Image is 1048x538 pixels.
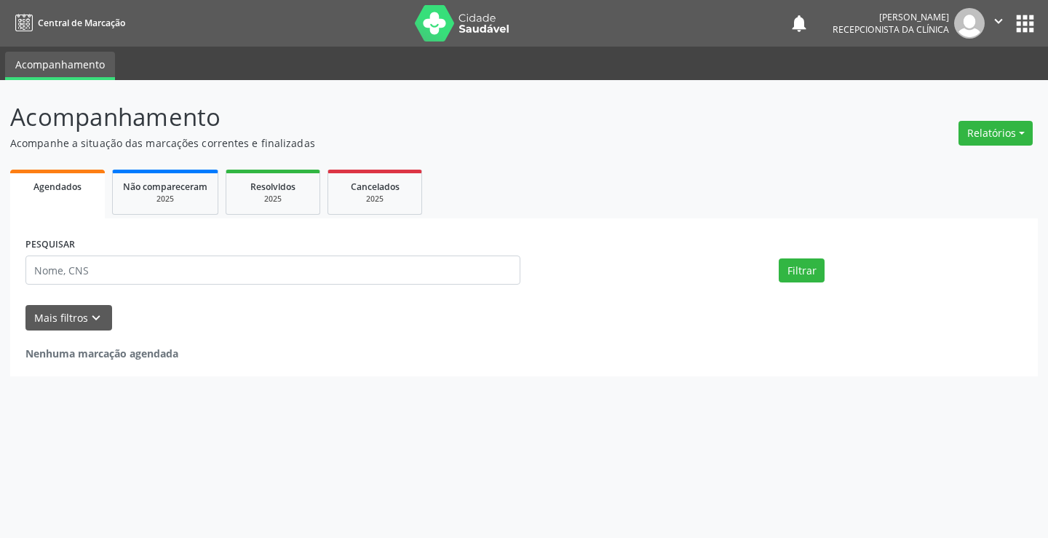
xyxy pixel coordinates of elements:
button:  [985,8,1012,39]
button: Filtrar [779,258,825,283]
span: Cancelados [351,181,400,193]
span: Recepcionista da clínica [833,23,949,36]
button: Mais filtroskeyboard_arrow_down [25,305,112,331]
div: 2025 [237,194,309,205]
p: Acompanhamento [10,99,729,135]
span: Central de Marcação [38,17,125,29]
img: img [954,8,985,39]
span: Não compareceram [123,181,207,193]
strong: Nenhuma marcação agendada [25,347,178,360]
div: 2025 [123,194,207,205]
input: Nome, CNS [25,256,520,285]
p: Acompanhe a situação das marcações correntes e finalizadas [10,135,729,151]
label: PESQUISAR [25,234,75,256]
a: Central de Marcação [10,11,125,35]
button: Relatórios [958,121,1033,146]
span: Agendados [33,181,82,193]
div: [PERSON_NAME] [833,11,949,23]
button: apps [1012,11,1038,36]
div: 2025 [338,194,411,205]
i:  [991,13,1007,29]
a: Acompanhamento [5,52,115,80]
i: keyboard_arrow_down [88,310,104,326]
button: notifications [789,13,809,33]
span: Resolvidos [250,181,295,193]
